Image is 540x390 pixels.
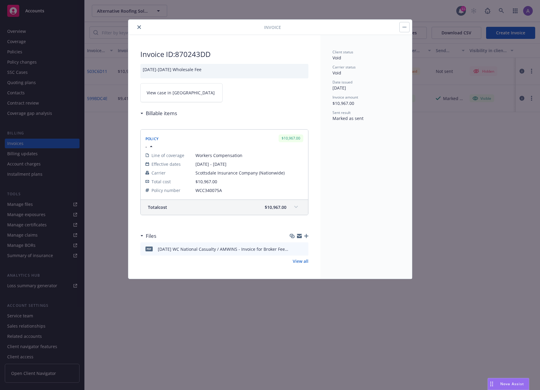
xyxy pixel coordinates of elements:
span: Policy number [151,187,180,193]
button: - [145,143,154,150]
span: Marked as sent [332,115,364,121]
div: [DATE]-[DATE] Wholesale Fee [140,64,308,78]
span: Effective dates [151,161,181,167]
span: Void [332,70,341,76]
button: download file [291,246,296,252]
span: Policy [145,136,159,141]
span: [DATE] [332,85,346,91]
div: [DATE] WC National Casualty / AMWINS - Invoice for Broker Fee.pdf [158,246,289,252]
span: $10,967.00 [265,204,286,210]
span: $10,967.00 [332,100,354,106]
a: View all [293,258,308,264]
button: preview file [301,246,306,252]
div: Billable items [140,109,177,117]
span: WCC340075A [195,187,303,193]
span: Workers Compensation [195,152,303,159]
h3: Files [146,232,156,240]
div: Files [140,232,156,240]
div: $10,967.00 [279,134,303,142]
span: Invoice [264,24,281,30]
span: Sent result [332,110,351,115]
div: Drag to move [488,378,495,390]
button: Nova Assist [488,378,529,390]
a: View case in [GEOGRAPHIC_DATA] [140,83,223,102]
span: pdf [145,247,153,251]
span: Carrier [151,170,166,176]
div: Totalcost$10,967.00 [141,200,308,215]
span: Total cost [148,204,167,210]
span: Invoice amount [332,95,358,100]
span: Client status [332,49,353,55]
span: Scottsdale Insurance Company (Nationwide) [195,170,303,176]
span: Void [332,55,341,61]
span: Date issued [332,80,352,85]
h2: Invoice ID: 870243DD [140,49,308,59]
span: [DATE] - [DATE] [195,161,303,167]
h3: Billable items [146,109,177,117]
span: Nova Assist [500,381,524,386]
span: Carrier status [332,64,356,70]
span: $10,967.00 [195,179,217,184]
span: - [145,143,147,150]
button: close [136,24,143,31]
span: View case in [GEOGRAPHIC_DATA] [147,90,215,96]
span: Total cost [151,178,171,185]
span: Line of coverage [151,152,184,159]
